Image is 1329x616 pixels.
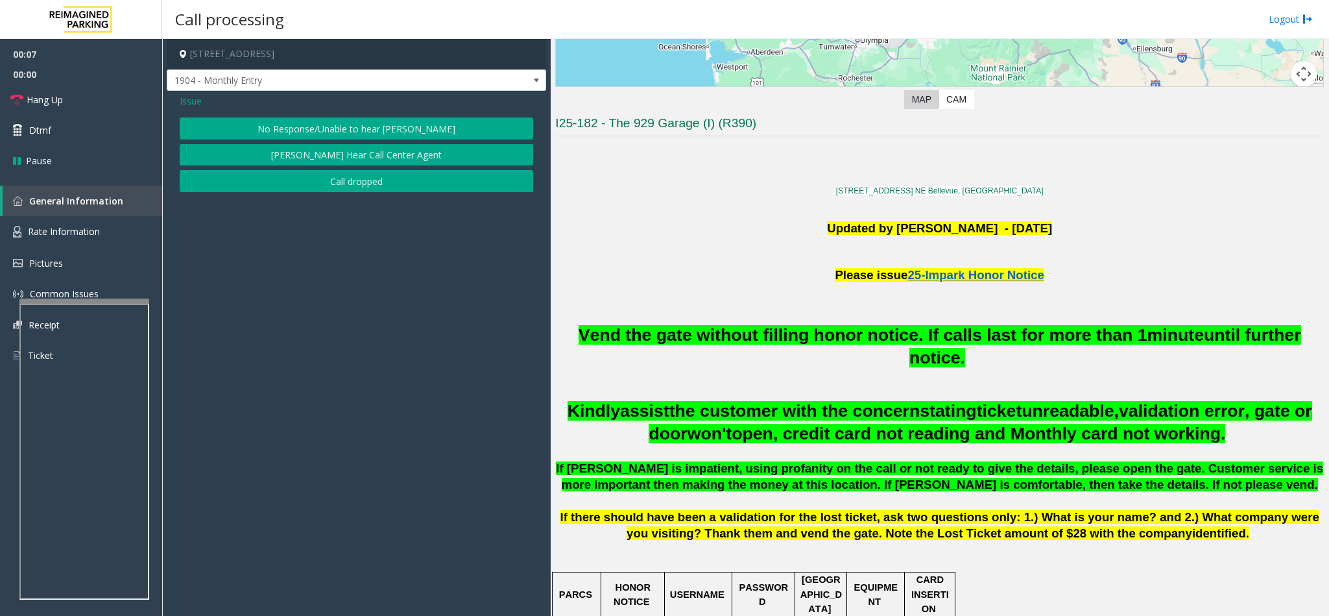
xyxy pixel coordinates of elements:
span: open, credit card not reading and Monthly card not working. [732,424,1225,443]
span: Pictures [29,257,63,269]
span: Common Issues [30,288,99,300]
button: Call dropped [180,170,533,192]
img: 'icon' [13,321,22,329]
a: [STREET_ADDRESS] NE Bellevue, [GEOGRAPHIC_DATA] [836,186,1044,195]
span: Dtmf [29,123,51,137]
span: Please issue [835,268,907,282]
label: CAM [939,90,974,109]
span: Hang Up [27,93,63,106]
span: [GEOGRAPHIC_DATA] [800,574,842,614]
span: HONOR NOTICE [614,582,653,607]
span: 1904 - Monthly Entry [167,70,470,91]
span: PARCS [559,589,592,600]
a: Open this area in Google Maps (opens a new window) [559,86,602,103]
span: until further notice [909,325,1301,367]
img: Google [559,86,602,103]
span: stating [920,401,976,421]
span: minute [1147,325,1204,345]
span: ticket [977,401,1022,421]
span: 25-Impark Honor Notice [907,268,1044,282]
span: If there should have been a validation for the lost ticket, ask two questions only: 1.) What is y... [560,510,1319,540]
span: EQUIPMENT [854,582,898,607]
img: 'icon' [13,259,23,267]
img: 'icon' [13,226,21,238]
button: [PERSON_NAME] Hear Call Center Agent [180,144,533,166]
span: . [961,348,965,367]
span: won't [688,424,732,443]
label: Map [904,90,939,109]
a: General Information [3,186,162,216]
b: Updated by [PERSON_NAME] - [DATE] [827,221,1052,235]
span: CARD INSERTION [911,574,949,614]
span: . [1246,526,1249,540]
button: No Response/Unable to hear [PERSON_NAME] [180,117,533,140]
img: 'icon' [13,289,23,299]
span: Kindly [568,401,620,421]
img: 'icon' [13,196,23,206]
button: Map camera controls [1291,61,1317,87]
span: USERNAME [670,589,724,600]
span: unreadable, [1022,401,1119,421]
span: Rate Information [28,225,100,238]
span: Vend the gate without filling honor notice. If calls last for more than 1 [579,325,1147,345]
span: If [PERSON_NAME] is impatient, using profanity on the call or not ready to give the details, plea... [556,462,1323,491]
span: assist [620,401,669,421]
span: validation error, gate or door [649,401,1311,443]
h3: Call processing [169,3,291,35]
h4: [STREET_ADDRESS] [167,39,546,69]
span: General Information [29,195,123,207]
span: Issue [180,94,202,108]
span: identified [1192,526,1246,540]
a: 25-Impark Honor Notice [907,262,1044,283]
span: PASSWORD [739,582,788,607]
span: Pause [26,154,52,167]
a: Logout [1269,12,1313,26]
img: logout [1302,12,1313,26]
h3: I25-182 - The 929 Garage (I) (R390) [555,115,1324,136]
span: the customer with the concern [669,401,920,421]
img: 'icon' [13,350,21,362]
